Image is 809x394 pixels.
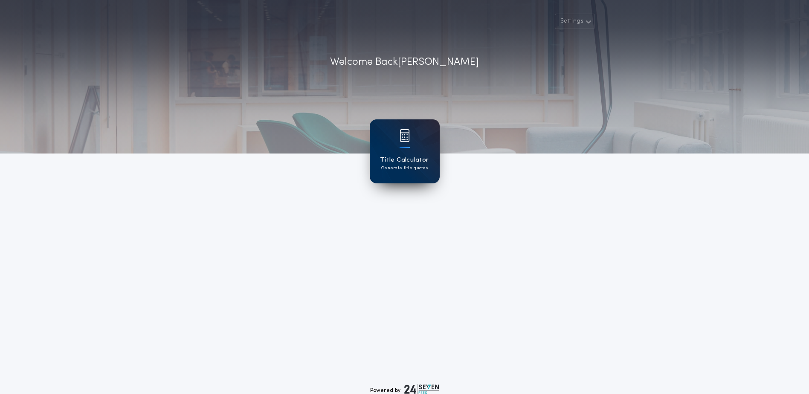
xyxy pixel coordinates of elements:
h1: Title Calculator [380,155,429,165]
p: Generate title quotes [381,165,428,171]
button: Settings [555,14,595,29]
p: Welcome Back [PERSON_NAME] [330,55,479,70]
img: card icon [400,129,410,142]
a: card iconTitle CalculatorGenerate title quotes [370,119,440,183]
